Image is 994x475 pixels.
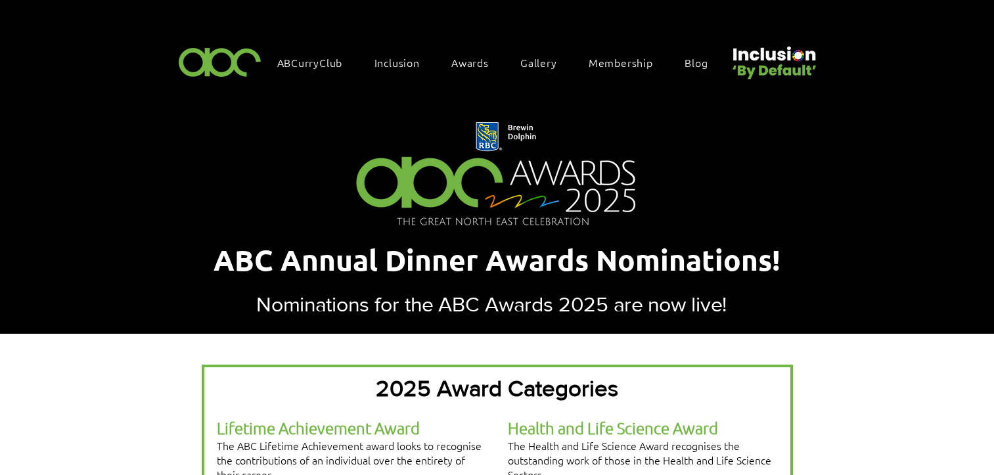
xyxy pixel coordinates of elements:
span: Inclusion [374,55,420,70]
span: Health and Life Science Award [508,418,718,438]
span: Lifetime Achievement Award [217,418,420,438]
span: ABCurryClub [277,55,343,70]
span: Gallery [520,55,557,70]
span: 2025 Award Categories [376,376,618,401]
img: Northern Insights Double Pager Apr 2025.png [339,104,655,246]
span: Membership [589,55,653,70]
nav: Site [271,49,728,76]
span: Awards [451,55,489,70]
img: ABC-Logo-Blank-Background-01-01-2.png [175,42,265,81]
span: Blog [685,55,708,70]
span: Nominations for the ABC Awards 2025 are now live! [256,292,727,315]
a: ABCurryClub [271,49,363,76]
span: ABC Annual Dinner Awards Nominations! [214,242,780,278]
a: Gallery [514,49,577,76]
a: Membership [582,49,673,76]
img: Untitled design (22).png [728,35,819,81]
div: Awards [445,49,508,76]
div: Inclusion [368,49,440,76]
a: Blog [678,49,727,76]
